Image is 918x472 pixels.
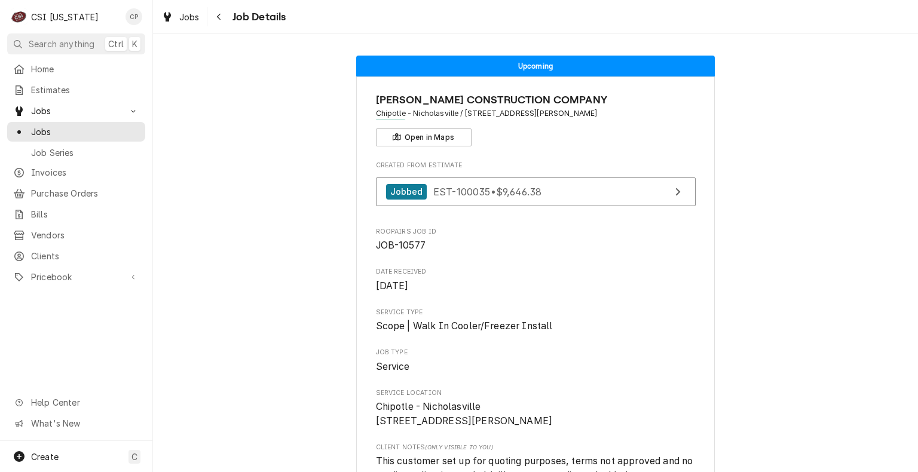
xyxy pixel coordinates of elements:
[376,401,553,427] span: Chipotle - Nicholasville [STREET_ADDRESS][PERSON_NAME]
[7,80,145,100] a: Estimates
[31,146,139,159] span: Job Series
[31,63,139,75] span: Home
[31,11,99,23] div: CSI [US_STATE]
[518,62,553,70] span: Upcoming
[7,225,145,245] a: Vendors
[376,361,410,372] span: Service
[31,125,139,138] span: Jobs
[7,163,145,182] a: Invoices
[376,348,696,357] span: Job Type
[157,7,204,27] a: Jobs
[376,92,696,108] span: Name
[376,360,696,374] span: Job Type
[376,320,553,332] span: Scope | Walk In Cooler/Freezer Install
[31,84,139,96] span: Estimates
[11,8,27,25] div: CSI Kentucky's Avatar
[31,452,59,462] span: Create
[376,443,696,452] span: Client Notes
[376,177,696,207] a: View Estimate
[376,128,472,146] button: Open in Maps
[376,388,696,428] div: Service Location
[126,8,142,25] div: Craig Pierce's Avatar
[376,388,696,398] span: Service Location
[376,161,696,170] span: Created From Estimate
[31,396,138,409] span: Help Center
[210,7,229,26] button: Navigate back
[7,101,145,121] a: Go to Jobs
[376,279,696,293] span: Date Received
[376,267,696,293] div: Date Received
[108,38,124,50] span: Ctrl
[31,187,139,200] span: Purchase Orders
[31,417,138,430] span: What's New
[229,9,286,25] span: Job Details
[7,246,145,266] a: Clients
[376,308,696,317] span: Service Type
[7,59,145,79] a: Home
[31,166,139,179] span: Invoices
[376,280,409,292] span: [DATE]
[132,38,137,50] span: K
[31,250,139,262] span: Clients
[7,122,145,142] a: Jobs
[376,319,696,333] span: Service Type
[7,413,145,433] a: Go to What's New
[11,8,27,25] div: C
[376,227,696,237] span: Roopairs Job ID
[29,38,94,50] span: Search anything
[376,267,696,277] span: Date Received
[376,161,696,212] div: Created From Estimate
[433,185,541,197] span: EST-100035 • $9,646.38
[425,444,492,450] span: (Only Visible to You)
[386,184,427,200] div: Jobbed
[376,308,696,333] div: Service Type
[376,400,696,428] span: Service Location
[7,143,145,163] a: Job Series
[7,267,145,287] a: Go to Pricebook
[356,56,715,76] div: Status
[31,105,121,117] span: Jobs
[31,271,121,283] span: Pricebook
[126,8,142,25] div: CP
[31,229,139,241] span: Vendors
[7,183,145,203] a: Purchase Orders
[7,393,145,412] a: Go to Help Center
[376,348,696,373] div: Job Type
[376,227,696,253] div: Roopairs Job ID
[31,208,139,220] span: Bills
[7,204,145,224] a: Bills
[376,108,696,119] span: Address
[7,33,145,54] button: Search anythingCtrlK
[131,450,137,463] span: C
[376,238,696,253] span: Roopairs Job ID
[179,11,200,23] span: Jobs
[376,240,426,251] span: JOB-10577
[376,92,696,146] div: Client Information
